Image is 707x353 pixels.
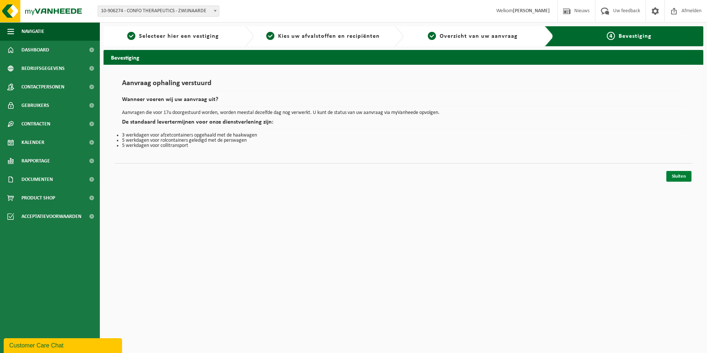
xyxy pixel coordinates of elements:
[122,138,685,143] li: 5 werkdagen voor rolcontainers geledigd met de perswagen
[21,115,50,133] span: Contracten
[98,6,219,16] span: 10-906274 - CONFO THERAPEUTICS - ZWIJNAARDE
[21,152,50,170] span: Rapportage
[440,33,518,39] span: Overzicht van uw aanvraag
[21,170,53,189] span: Documenten
[607,32,615,40] span: 4
[122,97,685,107] h2: Wanneer voeren wij uw aanvraag uit?
[122,133,685,138] li: 3 werkdagen voor afzetcontainers opgehaald met de haakwagen
[619,33,652,39] span: Bevestiging
[21,22,44,41] span: Navigatie
[21,41,49,59] span: Dashboard
[127,32,135,40] span: 1
[122,110,685,115] p: Aanvragen die voor 17u doorgestuurd worden, worden meestal dezelfde dag nog verwerkt. U kunt de s...
[122,143,685,148] li: 5 werkdagen voor collitransport
[21,78,64,96] span: Contactpersonen
[428,32,436,40] span: 3
[257,32,389,41] a: 2Kies uw afvalstoffen en recipiënten
[122,119,685,129] h2: De standaard levertermijnen voor onze dienstverlening zijn:
[21,133,44,152] span: Kalender
[21,96,49,115] span: Gebruikers
[104,50,703,64] h2: Bevestiging
[107,32,239,41] a: 1Selecteer hier een vestiging
[139,33,219,39] span: Selecteer hier een vestiging
[4,337,124,353] iframe: chat widget
[122,80,685,91] h1: Aanvraag ophaling verstuurd
[278,33,380,39] span: Kies uw afvalstoffen en recipiënten
[21,59,65,78] span: Bedrijfsgegevens
[666,171,691,182] a: Sluiten
[266,32,274,40] span: 2
[21,207,81,226] span: Acceptatievoorwaarden
[98,6,219,17] span: 10-906274 - CONFO THERAPEUTICS - ZWIJNAARDE
[513,8,550,14] strong: [PERSON_NAME]
[407,32,539,41] a: 3Overzicht van uw aanvraag
[21,189,55,207] span: Product Shop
